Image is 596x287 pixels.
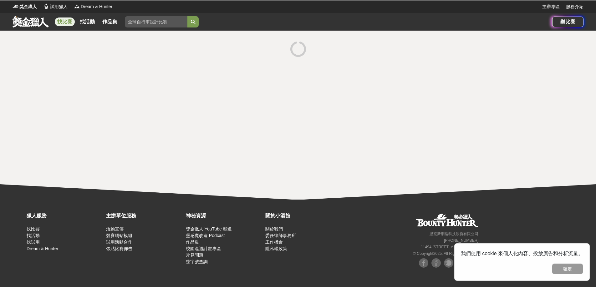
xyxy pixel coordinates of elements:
[461,251,583,256] span: 我們使用 cookie 來個人化內容、投放廣告和分析流量。
[106,240,132,245] a: 試用活動合作
[186,253,203,258] a: 常見問題
[13,3,19,9] img: Logo
[421,245,478,249] small: 11494 [STREET_ADDRESS] 3 樓
[431,258,441,268] img: Facebook
[106,212,182,220] div: 主辦單位服務
[55,17,75,26] a: 找比賽
[50,3,68,10] span: 試用獵人
[542,3,560,10] a: 主辦專區
[186,226,232,231] a: 獎金獵人 YouTube 頻道
[186,240,199,245] a: 作品集
[106,226,124,231] a: 活動宣傳
[27,246,58,251] a: Dream & Hunter
[265,246,287,251] a: 隱私權政策
[265,240,283,245] a: 工作機會
[19,3,37,10] span: 獎金獵人
[125,16,187,27] input: 全球自行車設計比賽
[552,17,583,27] a: 辦比賽
[77,17,97,26] a: 找活動
[186,259,208,264] a: 獎字號查詢
[74,3,80,9] img: Logo
[27,212,103,220] div: 獵人服務
[27,226,40,231] a: 找比賽
[100,17,120,26] a: 作品集
[27,240,40,245] a: 找試用
[444,238,478,243] small: [PHONE_NUMBER]
[566,3,583,10] a: 服務介紹
[265,212,342,220] div: 關於小酒館
[43,3,49,9] img: Logo
[186,246,221,251] a: 校園巡迴計畫專區
[186,233,225,238] a: 靈感魔改造 Podcast
[81,3,112,10] span: Dream & Hunter
[13,3,37,10] a: Logo獎金獵人
[186,212,262,220] div: 神秘資源
[444,258,453,268] img: Plurk
[413,251,478,256] small: © Copyright 2025 . All Rights Reserved.
[265,233,296,238] a: 委任律師事務所
[552,264,583,274] button: 確定
[106,246,132,251] a: 張貼比賽佈告
[74,3,112,10] a: LogoDream & Hunter
[43,3,68,10] a: Logo試用獵人
[265,226,283,231] a: 關於我們
[430,232,478,236] small: 恩克斯網路科技股份有限公司
[27,233,40,238] a: 找活動
[106,233,132,238] a: 競賽網站模組
[419,258,428,268] img: Facebook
